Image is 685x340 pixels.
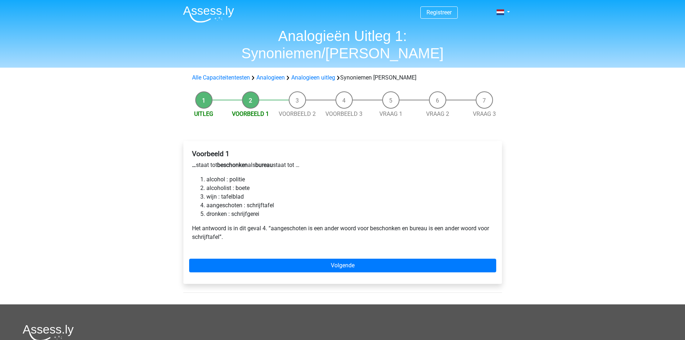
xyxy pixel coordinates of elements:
a: Vraag 2 [426,110,449,117]
a: Voorbeeld 3 [325,110,362,117]
a: Vraag 1 [379,110,402,117]
a: Alle Capaciteitentesten [192,74,250,81]
p: Het antwoord is in dit geval 4. “aangeschoten is een ander woord voor beschonken en bureau is een... [192,224,493,241]
div: Synoniemen [PERSON_NAME] [189,73,496,82]
a: Voorbeeld 2 [279,110,316,117]
a: Analogieen [256,74,285,81]
h1: Analogieën Uitleg 1: Synoniemen/[PERSON_NAME] [177,27,508,62]
li: wijn : tafelblad [206,192,493,201]
img: Assessly [183,6,234,23]
li: alcohol : politie [206,175,493,184]
li: dronken : schrijfgerei [206,210,493,218]
b: Voorbeeld 1 [192,150,229,158]
b: bureau [255,162,273,168]
a: Analogieen uitleg [291,74,335,81]
a: Volgende [189,259,496,272]
a: Registreer [426,9,452,16]
li: aangeschoten : schrijftafel [206,201,493,210]
li: alcoholist : boete [206,184,493,192]
a: Uitleg [194,110,213,117]
p: staat tot als staat tot … [192,161,493,169]
a: Voorbeeld 1 [232,110,269,117]
b: … [192,162,196,168]
a: Vraag 3 [473,110,496,117]
b: beschonken [217,162,248,168]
